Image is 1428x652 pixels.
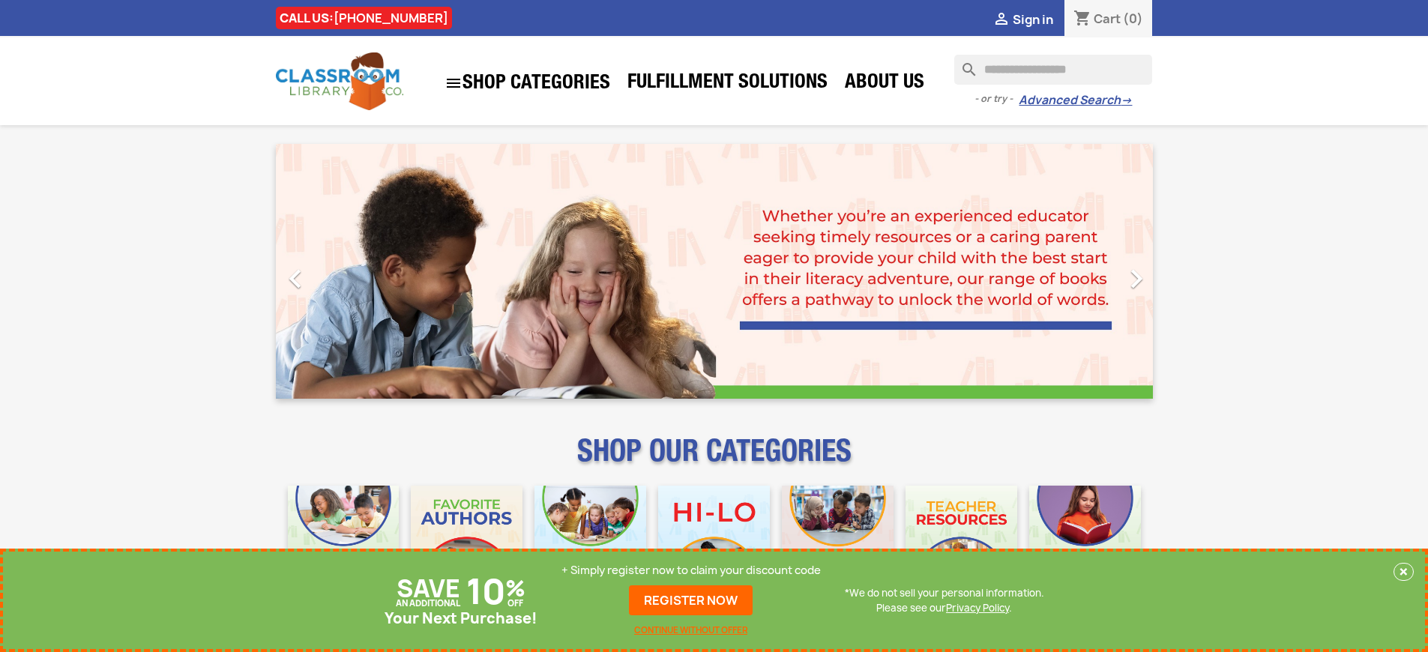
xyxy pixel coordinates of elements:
a: Next [1021,144,1153,399]
img: CLC_Favorite_Authors_Mobile.jpg [411,486,522,597]
input: Search [954,55,1152,85]
a: Fulfillment Solutions [620,69,835,99]
p: SHOP OUR CATEGORIES [276,447,1153,474]
ul: Carousel container [276,144,1153,399]
img: CLC_Dyslexia_Mobile.jpg [1029,486,1141,597]
img: CLC_HiLo_Mobile.jpg [658,486,770,597]
i:  [277,260,314,298]
span: → [1121,93,1132,108]
a: About Us [837,69,932,99]
img: CLC_Phonics_And_Decodables_Mobile.jpg [534,486,646,597]
a:  Sign in [992,11,1053,28]
i:  [1118,260,1155,298]
span: - or try - [974,91,1019,106]
i:  [445,74,463,92]
img: CLC_Bulk_Mobile.jpg [288,486,400,597]
i: search [954,55,972,73]
img: CLC_Teacher_Resources_Mobile.jpg [906,486,1017,597]
div: CALL US: [276,7,452,29]
i: shopping_cart [1073,10,1091,28]
span: Cart [1094,10,1121,27]
a: SHOP CATEGORIES [437,67,618,100]
img: CLC_Fiction_Nonfiction_Mobile.jpg [782,486,894,597]
i:  [992,11,1010,29]
a: Previous [276,144,408,399]
span: (0) [1123,10,1143,27]
span: Sign in [1013,11,1053,28]
img: Classroom Library Company [276,52,403,110]
a: [PHONE_NUMBER] [334,10,448,26]
a: Advanced Search→ [1019,93,1132,108]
